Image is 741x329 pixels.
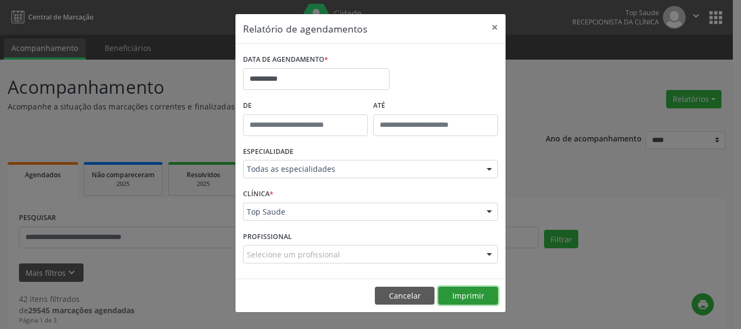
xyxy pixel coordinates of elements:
[375,287,435,305] button: Cancelar
[243,144,293,160] label: ESPECIALIDADE
[484,14,506,41] button: Close
[247,164,476,175] span: Todas as especialidades
[373,98,498,114] label: ATÉ
[243,98,368,114] label: De
[243,228,292,245] label: PROFISSIONAL
[243,186,273,203] label: CLÍNICA
[243,51,328,68] label: DATA DE AGENDAMENTO
[247,207,476,217] span: Top Saude
[438,287,498,305] button: Imprimir
[243,22,367,36] h5: Relatório de agendamentos
[247,249,340,260] span: Selecione um profissional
